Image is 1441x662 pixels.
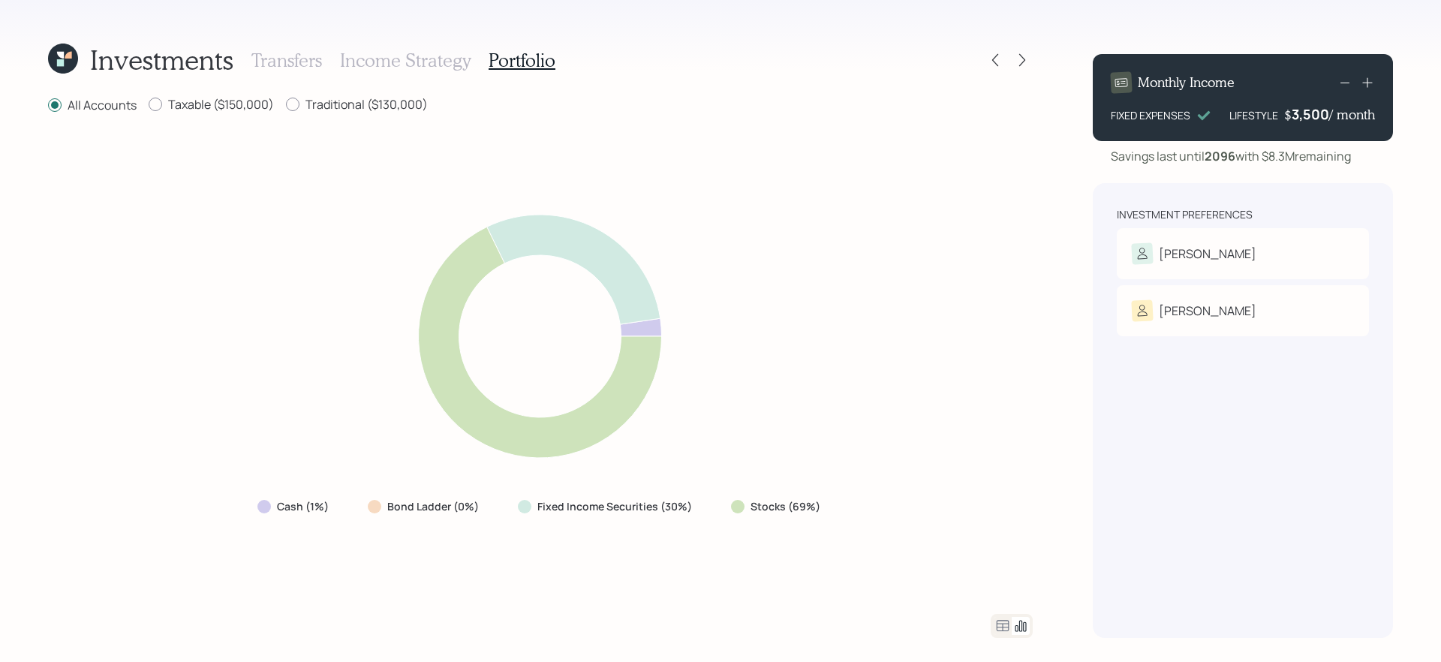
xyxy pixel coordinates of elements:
label: Fixed Income Securities (30%) [537,499,692,514]
div: 3,500 [1292,105,1329,123]
h3: Transfers [251,50,322,71]
b: 2096 [1205,148,1235,164]
label: Traditional ($130,000) [286,96,428,113]
h3: Portfolio [489,50,555,71]
h4: / month [1329,107,1375,123]
h4: Monthly Income [1138,74,1235,91]
div: LIFESTYLE [1229,107,1278,123]
div: FIXED EXPENSES [1111,107,1190,123]
h3: Income Strategy [340,50,471,71]
label: Cash (1%) [277,499,329,514]
div: [PERSON_NAME] [1159,302,1256,320]
div: Savings last until with $8.3M remaining [1111,147,1351,165]
label: All Accounts [48,97,137,113]
h1: Investments [90,44,233,76]
div: Investment Preferences [1117,207,1253,222]
label: Taxable ($150,000) [149,96,274,113]
label: Bond Ladder (0%) [387,499,479,514]
div: [PERSON_NAME] [1159,245,1256,263]
label: Stocks (69%) [751,499,820,514]
h4: $ [1284,107,1292,123]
